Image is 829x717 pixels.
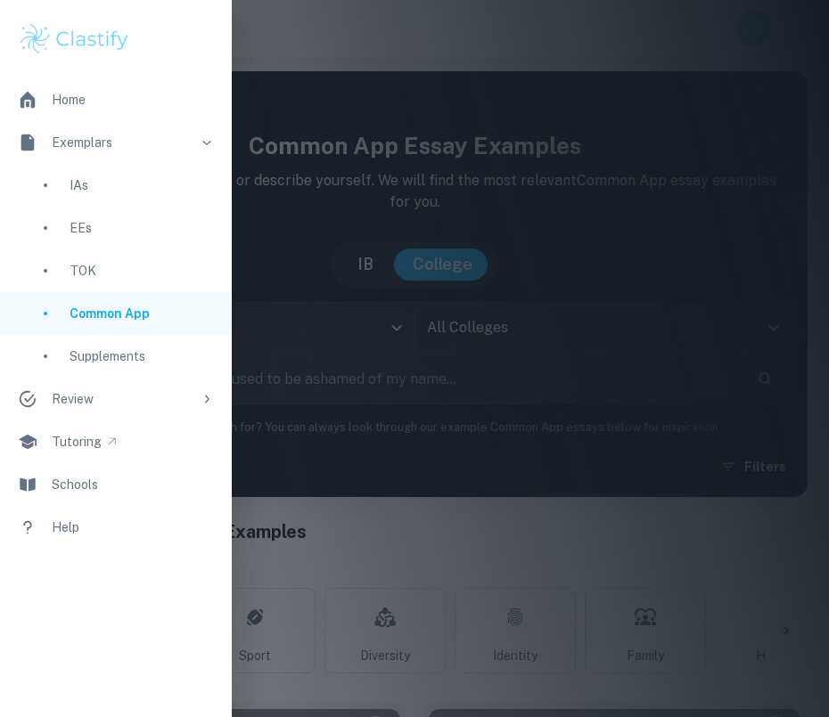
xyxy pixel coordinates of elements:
div: Tutoring [52,432,102,452]
div: IAs [70,175,214,195]
div: Schools [52,475,98,494]
img: Clastify logo [18,21,131,57]
div: Supplements [70,346,214,366]
div: Home [52,90,86,110]
div: TOK [70,261,214,281]
div: Exemplars [52,133,193,152]
div: Help [52,517,79,537]
div: Common App [70,304,214,323]
div: Review [52,389,193,409]
div: EEs [70,218,214,238]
